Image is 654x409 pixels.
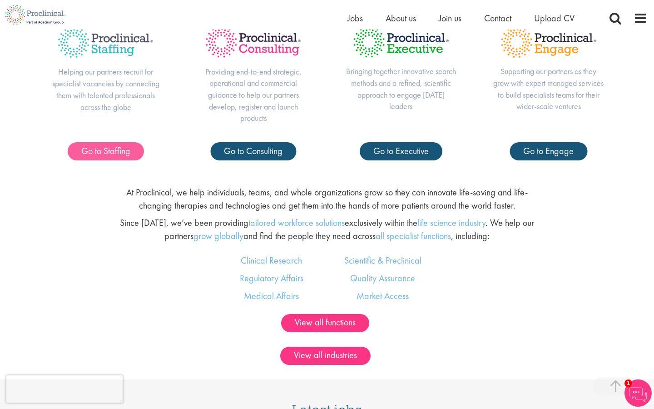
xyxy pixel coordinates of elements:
p: Helping our partners recruit for specialist vacancies by connecting them with talented profession... [50,66,161,113]
span: Go to Executive [373,145,429,157]
a: tailored workforce solutions [248,217,345,229]
a: grow globally [193,230,243,242]
a: Contact [484,12,511,24]
p: Providing end-to-end strategic, operational and commercial guidance to help our partners develop,... [198,66,309,125]
span: Go to Engage [523,145,574,157]
a: Go to Executive [360,142,442,160]
img: Proclinical Title [493,19,604,65]
iframe: reCAPTCHA [6,375,123,403]
a: Go to Consulting [210,142,296,160]
a: Upload CV [534,12,575,24]
a: Jobs [347,12,363,24]
span: 1 [624,379,632,387]
a: life science industry [417,217,486,229]
p: Supporting our partners as they grow with expert managed services to build specialists teams for ... [493,65,604,112]
span: Go to Staffing [81,145,130,157]
a: Go to Staffing [68,142,144,160]
img: Chatbot [624,379,652,407]
a: Regulatory Affairs [240,272,303,284]
a: all specialist functions [376,230,451,242]
a: Quality Assurance [350,272,415,284]
a: Scientific & Preclinical [344,254,421,266]
a: Medical Affairs [244,290,299,302]
a: Market Access [357,290,409,302]
img: Proclinical Title [345,19,456,65]
a: View all functions [281,314,369,332]
p: Since [DATE], we’ve been providing exclusively within the . We help our partners and find the peo... [111,216,543,242]
img: Proclinical Title [198,19,309,65]
a: View all industries [280,347,371,365]
a: About us [386,12,416,24]
p: Bringing together innovative search methods and a refined, scientific approach to engage [DATE] l... [345,65,456,112]
span: Go to Consulting [224,145,282,157]
a: Join us [439,12,461,24]
a: Clinical Research [241,254,302,266]
p: At Proclinical, we help individuals, teams, and whole organizations grow so they can innovate lif... [111,186,543,212]
img: Proclinical Title [50,19,161,66]
a: Go to Engage [510,142,587,160]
